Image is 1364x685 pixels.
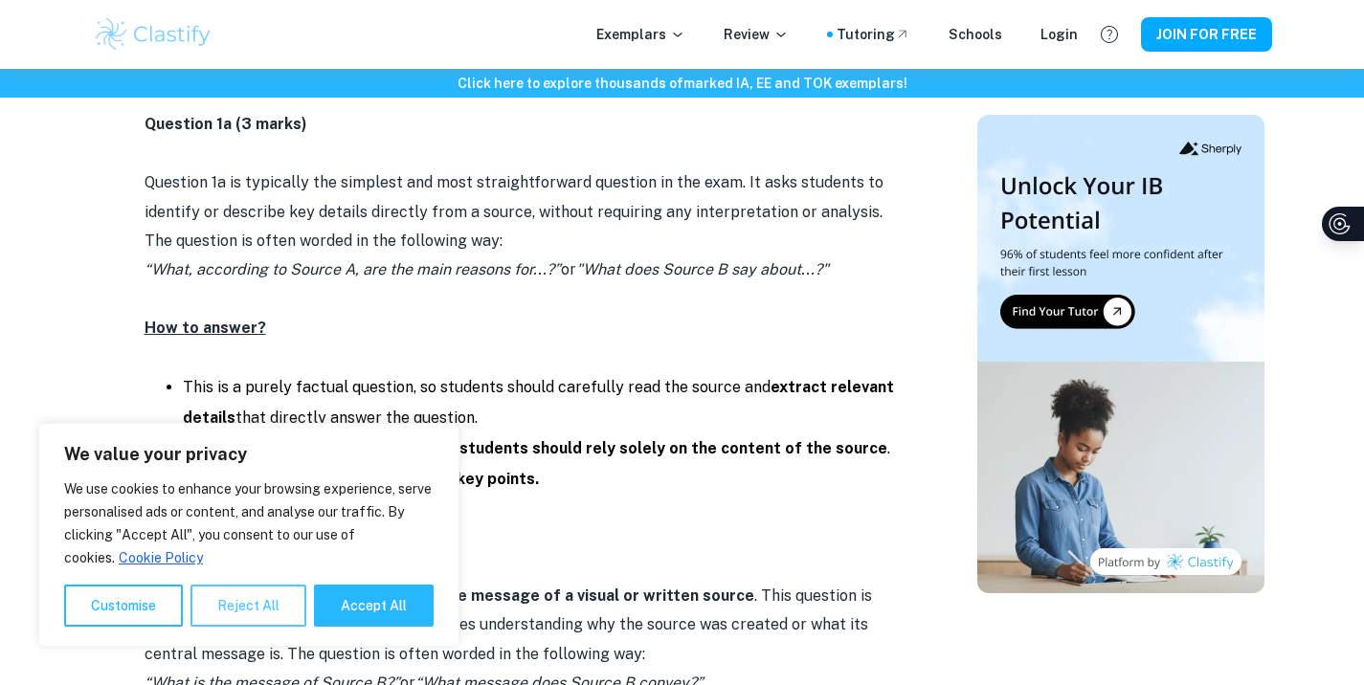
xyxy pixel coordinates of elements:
div: We value your privacy [38,423,459,647]
p: We use cookies to enhance your browsing experience, serve personalised ads or content, and analys... [64,477,434,569]
p: Question 1(b) requires students to . This question is slightly more demanding than 1a, as it invo... [145,582,910,669]
strong: Question 1a (3 marks) [145,115,307,133]
img: Thumbnail [977,115,1264,593]
u: How to answer? [145,319,266,337]
button: Help and Feedback [1093,18,1126,51]
button: Customise [64,585,183,627]
p: Review [724,24,789,45]
li: This is a purely factual question, so students should carefully read the source and that directly... [183,372,910,433]
i: “What, according to Source A, are the main reasons for...?” [145,260,561,278]
strong: 2-3 key points. [427,470,539,488]
a: Tutoring [837,24,910,45]
strong: explain the message of a visual or written source [385,586,754,605]
a: Cookie Policy [118,549,204,566]
strong: students should rely solely on the content of the source [459,439,887,457]
button: Accept All [314,585,434,627]
li: No outside knowledge is needed here – . [183,433,910,464]
a: Login [1040,24,1078,45]
p: or [145,255,910,284]
h6: Click here to explore thousands of marked IA, EE and TOK exemplars ! [4,73,1360,94]
p: We value your privacy [64,443,434,466]
p: Question 1a is typically the simplest and most straightforward question in the exam. It asks stud... [145,168,910,255]
a: Schools [949,24,1002,45]
p: Exemplars [596,24,685,45]
i: "What does Source B say about...?" [576,260,829,278]
button: JOIN FOR FREE [1141,17,1272,52]
img: Clastify logo [93,15,214,54]
button: Reject All [190,585,306,627]
li: Typically, students should provide [183,464,910,495]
